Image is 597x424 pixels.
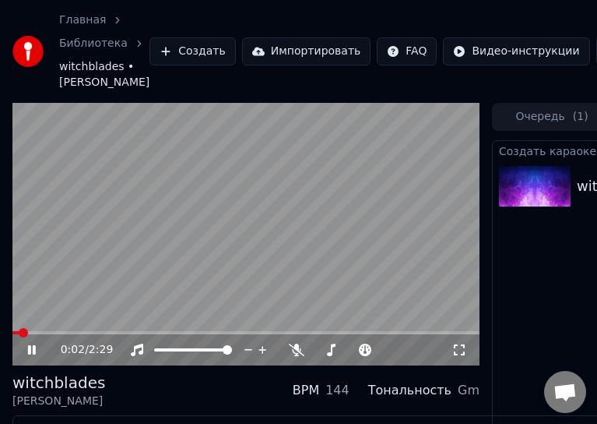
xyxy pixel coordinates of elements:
[59,59,149,90] span: witchblades • [PERSON_NAME]
[149,37,235,65] button: Создать
[325,381,349,400] div: 144
[61,342,85,358] span: 0:02
[59,12,106,28] a: Главная
[377,37,437,65] button: FAQ
[12,372,105,394] div: witchblades
[573,109,588,125] span: ( 1 )
[61,342,98,358] div: /
[12,394,105,409] div: [PERSON_NAME]
[59,12,149,90] nav: breadcrumb
[443,37,589,65] button: Видео-инструкции
[293,381,319,400] div: BPM
[89,342,113,358] span: 2:29
[242,37,371,65] button: Импортировать
[59,36,128,51] a: Библиотека
[544,371,586,413] a: Открытый чат
[12,36,44,67] img: youka
[368,381,451,400] div: Тональность
[458,381,479,400] div: Gm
